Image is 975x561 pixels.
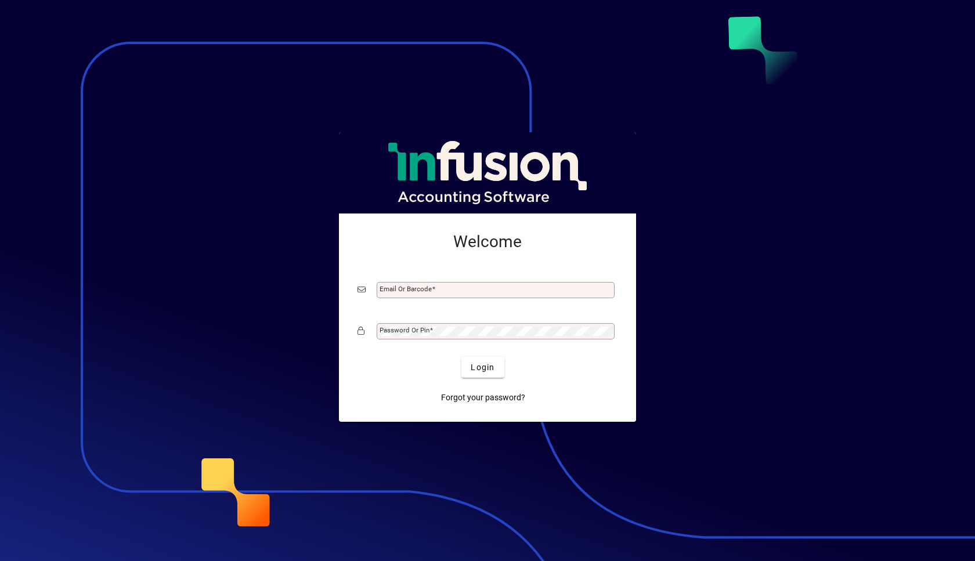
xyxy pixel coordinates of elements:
mat-label: Email or Barcode [380,285,432,293]
h2: Welcome [358,232,617,252]
a: Forgot your password? [436,387,530,408]
span: Forgot your password? [441,392,525,404]
mat-label: Password or Pin [380,326,429,334]
button: Login [461,357,504,378]
span: Login [471,361,494,374]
